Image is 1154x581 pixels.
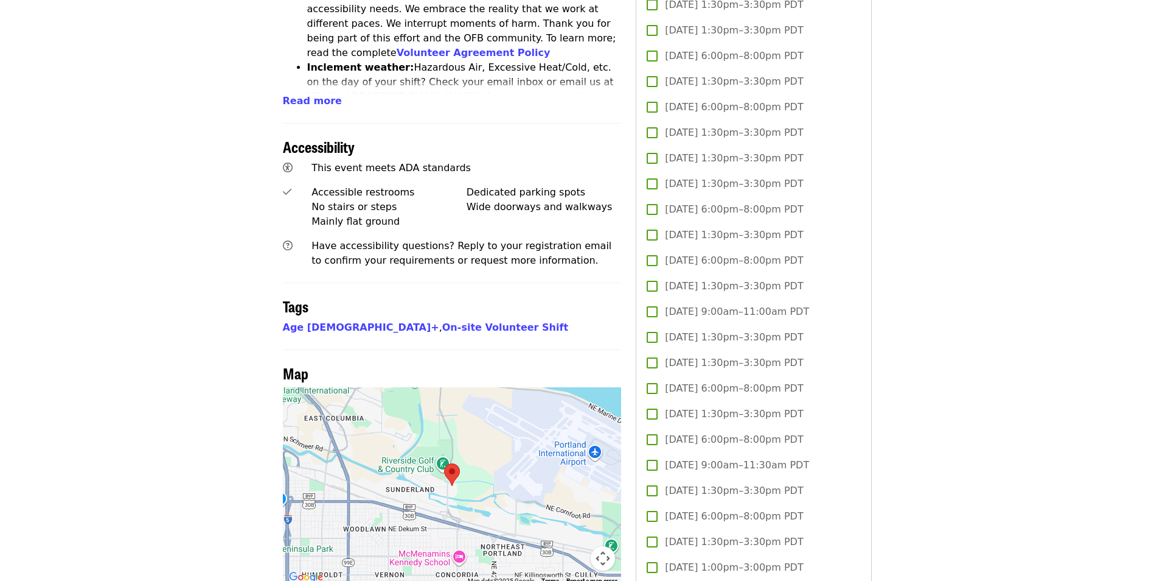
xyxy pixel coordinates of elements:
[665,535,803,549] span: [DATE] 1:30pm–3:30pm PDT
[665,23,803,38] span: [DATE] 1:30pm–3:30pm PDT
[283,95,342,107] span: Read more
[665,253,803,268] span: [DATE] 6:00pm–8:00pm PDT
[307,60,622,133] li: Hazardous Air, Excessive Heat/Cold, etc. on the day of your shift? Check your email inbox or emai...
[283,94,342,108] button: Read more
[665,356,803,370] span: [DATE] 1:30pm–3:30pm PDT
[665,305,809,319] span: [DATE] 9:00am–11:00am PDT
[665,484,803,498] span: [DATE] 1:30pm–3:30pm PDT
[311,240,611,266] span: Have accessibility questions? Reply to your registration email to confirm your requirements or re...
[283,136,355,157] span: Accessibility
[665,228,803,242] span: [DATE] 1:30pm–3:30pm PDT
[665,151,803,166] span: [DATE] 1:30pm–3:30pm PDT
[283,322,442,333] span: ,
[283,295,308,317] span: Tags
[283,240,293,252] i: question-circle icon
[665,509,803,524] span: [DATE] 6:00pm–8:00pm PDT
[665,177,803,191] span: [DATE] 1:30pm–3:30pm PDT
[665,202,803,217] span: [DATE] 6:00pm–8:00pm PDT
[665,100,803,114] span: [DATE] 6:00pm–8:00pm PDT
[665,125,803,140] span: [DATE] 1:30pm–3:30pm PDT
[665,74,803,89] span: [DATE] 1:30pm–3:30pm PDT
[665,407,803,421] span: [DATE] 1:30pm–3:30pm PDT
[467,185,622,200] div: Dedicated parking spots
[665,279,803,294] span: [DATE] 1:30pm–3:30pm PDT
[283,362,308,384] span: Map
[283,186,291,198] i: check icon
[665,49,803,63] span: [DATE] 6:00pm–8:00pm PDT
[397,47,551,58] a: Volunteer Agreement Policy
[311,214,467,229] div: Mainly flat ground
[283,322,439,333] a: Age [DEMOGRAPHIC_DATA]+
[311,185,467,200] div: Accessible restrooms
[442,322,568,333] a: On-site Volunteer Shift
[665,458,809,473] span: [DATE] 9:00am–11:30am PDT
[591,546,615,571] button: Map camera controls
[467,200,622,214] div: Wide doorways and walkways
[665,560,803,575] span: [DATE] 1:00pm–3:00pm PDT
[665,330,803,345] span: [DATE] 1:30pm–3:30pm PDT
[307,62,414,73] strong: Inclement weather:
[665,432,803,447] span: [DATE] 6:00pm–8:00pm PDT
[665,381,803,396] span: [DATE] 6:00pm–8:00pm PDT
[283,162,293,174] i: universal-access icon
[311,200,467,214] div: No stairs or steps
[311,162,471,174] span: This event meets ADA standards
